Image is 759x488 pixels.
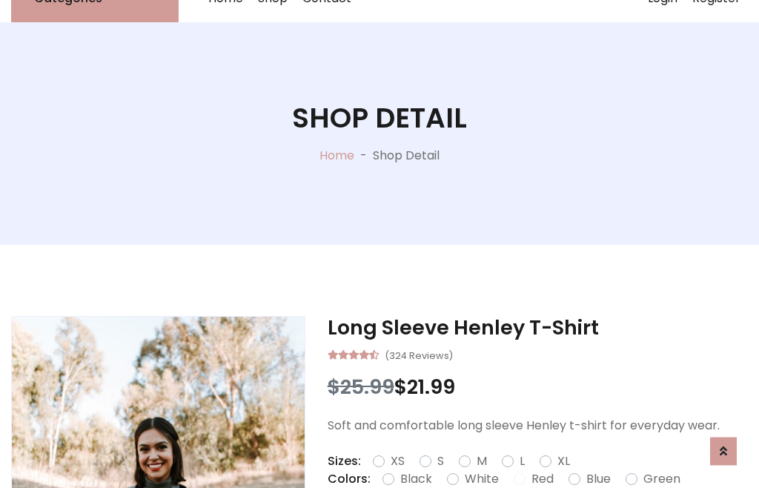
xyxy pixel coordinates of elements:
[557,452,570,470] label: XL
[292,102,467,135] h1: Shop Detail
[328,375,748,399] h3: $
[477,452,487,470] label: M
[437,452,444,470] label: S
[328,417,748,435] p: Soft and comfortable long sleeve Henley t-shirt for everyday wear.
[400,470,432,488] label: Black
[391,452,405,470] label: XS
[319,147,354,164] a: Home
[328,316,748,340] h3: Long Sleeve Henley T-Shirt
[328,373,394,400] span: $25.99
[465,470,499,488] label: White
[531,470,554,488] label: Red
[586,470,611,488] label: Blue
[328,452,361,470] p: Sizes:
[385,346,453,363] small: (324 Reviews)
[520,452,525,470] label: L
[643,470,680,488] label: Green
[328,470,371,488] p: Colors:
[373,147,440,165] p: Shop Detail
[407,373,455,400] span: 21.99
[354,147,373,165] p: -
